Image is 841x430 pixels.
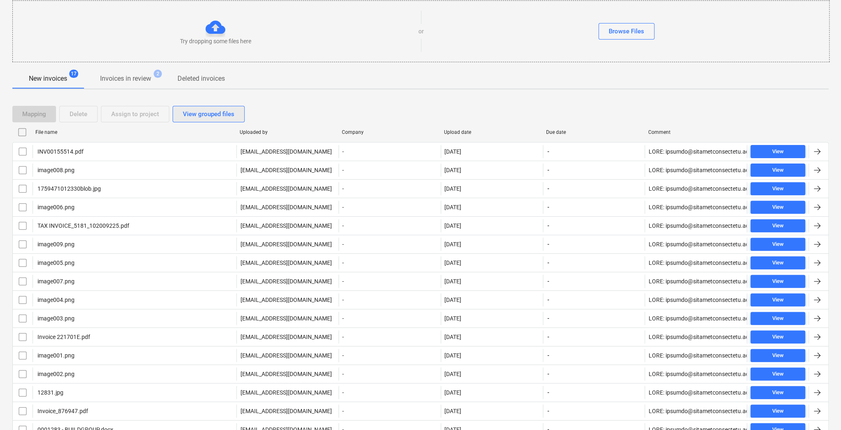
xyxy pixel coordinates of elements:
div: [DATE] [444,259,461,266]
button: View [750,330,805,344]
div: [DATE] [444,222,461,229]
div: - [339,312,441,325]
div: - [339,219,441,232]
div: View [772,407,784,416]
span: - [547,333,550,341]
p: [EMAIL_ADDRESS][DOMAIN_NAME] [240,370,332,378]
p: [EMAIL_ADDRESS][DOMAIN_NAME] [240,407,332,415]
div: - [339,404,441,418]
div: - [339,201,441,214]
div: View [772,295,784,305]
div: image004.png [36,297,75,303]
div: View [772,314,784,323]
button: View [750,164,805,177]
div: Company [342,129,437,135]
span: - [547,388,550,397]
span: - [547,222,550,230]
div: - [339,256,441,269]
div: View [772,258,784,268]
div: image001.png [36,352,75,359]
p: New invoices [29,74,67,84]
div: View [772,184,784,194]
span: - [547,147,550,156]
span: 2 [154,70,162,78]
button: View [750,145,805,158]
button: View [750,201,805,214]
p: [EMAIL_ADDRESS][DOMAIN_NAME] [240,277,332,285]
button: View [750,182,805,195]
div: [DATE] [444,278,461,285]
button: View [750,404,805,418]
button: View [750,312,805,325]
div: [DATE] [444,408,461,414]
div: - [339,349,441,362]
button: Browse Files [598,23,654,40]
div: View grouped files [183,109,234,119]
iframe: Chat Widget [800,390,841,430]
p: [EMAIL_ADDRESS][DOMAIN_NAME] [240,351,332,360]
button: View [750,219,805,232]
div: - [339,386,441,399]
div: Try dropping some files hereorBrowse Files [12,0,829,62]
div: [DATE] [444,297,461,303]
span: - [547,351,550,360]
div: File name [35,129,233,135]
span: - [547,166,550,174]
div: [DATE] [444,389,461,396]
span: - [547,407,550,415]
span: - [547,203,550,211]
button: View grouped files [173,106,245,122]
div: View [772,221,784,231]
div: image002.png [36,371,75,377]
div: - [339,293,441,306]
div: View [772,332,784,342]
button: View [750,367,805,381]
div: Uploaded by [240,129,335,135]
p: [EMAIL_ADDRESS][DOMAIN_NAME] [240,166,332,174]
button: View [750,275,805,288]
div: Invoice_876947.pdf [36,408,88,414]
div: [DATE] [444,185,461,192]
div: image008.png [36,167,75,173]
p: Try dropping some files here [180,37,251,45]
div: [DATE] [444,352,461,359]
div: [DATE] [444,371,461,377]
div: [DATE] [444,204,461,210]
div: image006.png [36,204,75,210]
div: Upload date [444,129,540,135]
span: - [547,240,550,248]
div: [DATE] [444,315,461,322]
div: View [772,166,784,175]
p: [EMAIL_ADDRESS][DOMAIN_NAME] [240,259,332,267]
div: View [772,277,784,286]
div: - [339,238,441,251]
span: 17 [69,70,78,78]
p: [EMAIL_ADDRESS][DOMAIN_NAME] [240,240,332,248]
p: Deleted invoices [178,74,225,84]
div: [DATE] [444,148,461,155]
button: View [750,256,805,269]
div: [DATE] [444,167,461,173]
div: Invoice 221701E.pdf [36,334,90,340]
p: [EMAIL_ADDRESS][DOMAIN_NAME] [240,388,332,397]
p: [EMAIL_ADDRESS][DOMAIN_NAME] [240,314,332,322]
span: - [547,259,550,267]
button: View [750,386,805,399]
div: [DATE] [444,334,461,340]
div: INV00155514.pdf [36,148,84,155]
div: image007.png [36,278,75,285]
div: [DATE] [444,241,461,248]
div: 12831.jpg [36,389,63,396]
span: - [547,296,550,304]
div: image003.png [36,315,75,322]
div: - [339,145,441,158]
div: - [339,330,441,344]
div: Browse Files [609,26,644,37]
p: [EMAIL_ADDRESS][DOMAIN_NAME] [240,333,332,341]
p: [EMAIL_ADDRESS][DOMAIN_NAME] [240,222,332,230]
p: [EMAIL_ADDRESS][DOMAIN_NAME] [240,203,332,211]
div: View [772,351,784,360]
div: View [772,147,784,157]
button: View [750,293,805,306]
